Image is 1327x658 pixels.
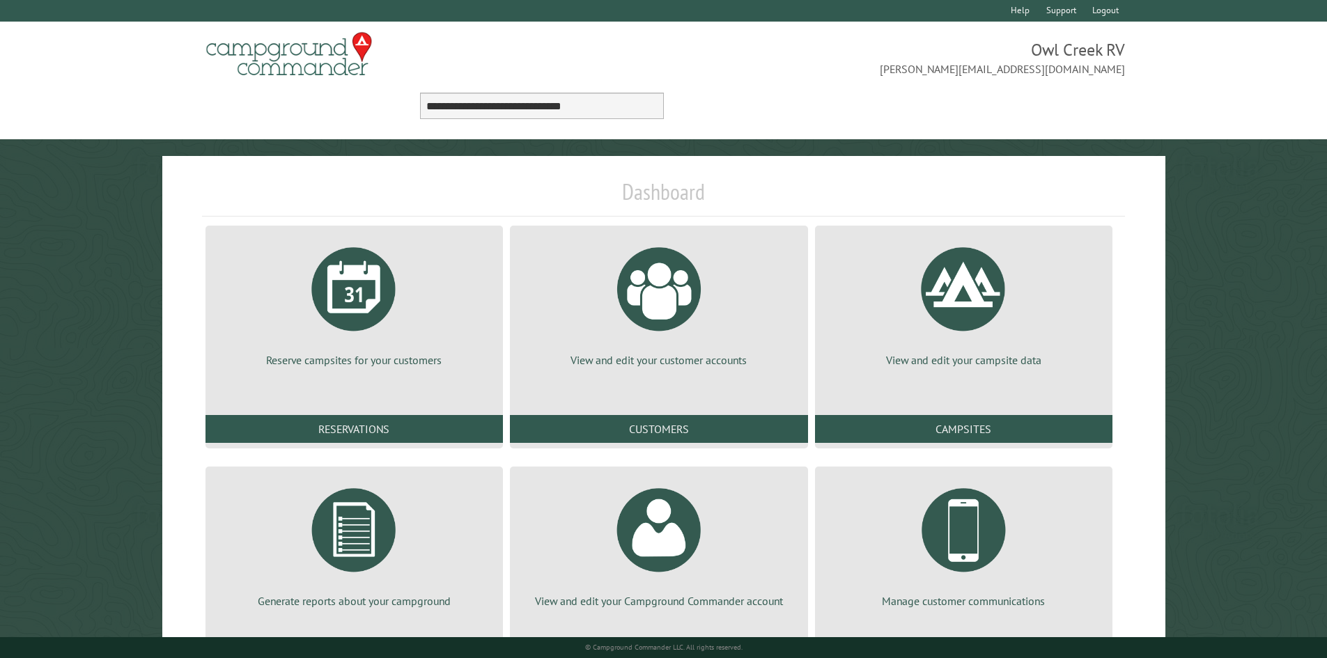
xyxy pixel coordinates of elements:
span: Owl Creek RV [PERSON_NAME][EMAIL_ADDRESS][DOMAIN_NAME] [664,38,1126,77]
small: © Campground Commander LLC. All rights reserved. [585,643,743,652]
a: View and edit your Campground Commander account [527,478,791,609]
a: Reserve campsites for your customers [222,237,486,368]
a: View and edit your campsite data [832,237,1096,368]
a: Campsites [815,415,1112,443]
a: Manage customer communications [832,478,1096,609]
a: Generate reports about your campground [222,478,486,609]
p: Generate reports about your campground [222,593,486,609]
p: View and edit your campsite data [832,352,1096,368]
p: Manage customer communications [832,593,1096,609]
a: Customers [510,415,807,443]
p: Reserve campsites for your customers [222,352,486,368]
p: View and edit your customer accounts [527,352,791,368]
img: Campground Commander [202,27,376,81]
p: View and edit your Campground Commander account [527,593,791,609]
a: Reservations [205,415,503,443]
h1: Dashboard [202,178,1126,217]
a: View and edit your customer accounts [527,237,791,368]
